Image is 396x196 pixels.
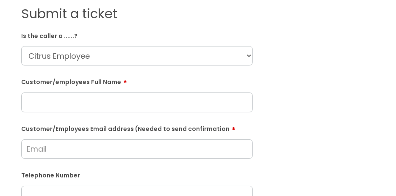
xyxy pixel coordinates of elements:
label: Telephone Number [21,170,253,179]
input: Email [21,139,253,159]
label: Is the caller a ......? [21,31,253,40]
h1: Submit a ticket [21,6,253,22]
label: Customer/employees Full Name [21,76,253,86]
label: Customer/Employees Email address (Needed to send confirmation [21,122,253,133]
